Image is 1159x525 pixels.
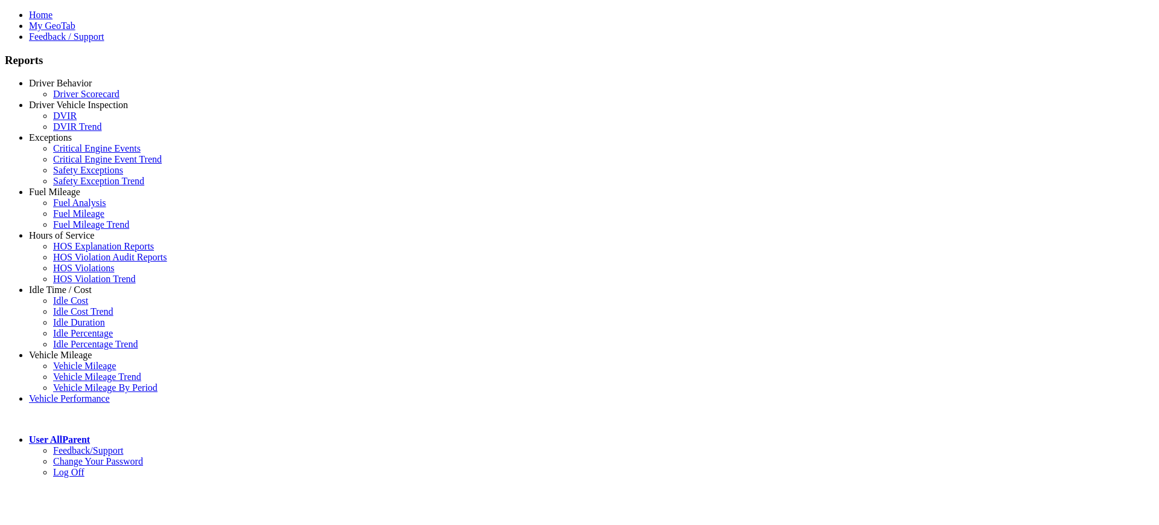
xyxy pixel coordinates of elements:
[53,445,123,456] a: Feedback/Support
[29,10,53,20] a: Home
[53,154,162,164] a: Critical Engine Event Trend
[53,361,116,371] a: Vehicle Mileage
[29,31,104,42] a: Feedback / Support
[53,143,141,153] a: Critical Engine Events
[5,54,1154,67] h3: Reports
[53,372,141,382] a: Vehicle Mileage Trend
[53,456,143,466] a: Change Your Password
[29,393,110,404] a: Vehicle Performance
[53,111,77,121] a: DVIR
[53,252,167,262] a: HOS Violation Audit Reports
[53,165,123,175] a: Safety Exceptions
[53,274,136,284] a: HOS Violation Trend
[29,285,92,295] a: Idle Time / Cost
[53,89,120,99] a: Driver Scorecard
[53,176,144,186] a: Safety Exception Trend
[29,100,128,110] a: Driver Vehicle Inspection
[53,121,101,132] a: DVIR Trend
[53,198,106,208] a: Fuel Analysis
[53,328,113,338] a: Idle Percentage
[29,350,92,360] a: Vehicle Mileage
[53,219,129,230] a: Fuel Mileage Trend
[29,132,72,143] a: Exceptions
[29,78,92,88] a: Driver Behavior
[29,21,75,31] a: My GeoTab
[53,467,85,477] a: Log Off
[29,434,90,445] a: User AllParent
[53,263,114,273] a: HOS Violations
[53,295,88,306] a: Idle Cost
[53,306,113,317] a: Idle Cost Trend
[29,187,80,197] a: Fuel Mileage
[53,317,105,327] a: Idle Duration
[53,339,138,349] a: Idle Percentage Trend
[53,208,104,219] a: Fuel Mileage
[29,230,94,240] a: Hours of Service
[53,382,158,393] a: Vehicle Mileage By Period
[53,241,154,251] a: HOS Explanation Reports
